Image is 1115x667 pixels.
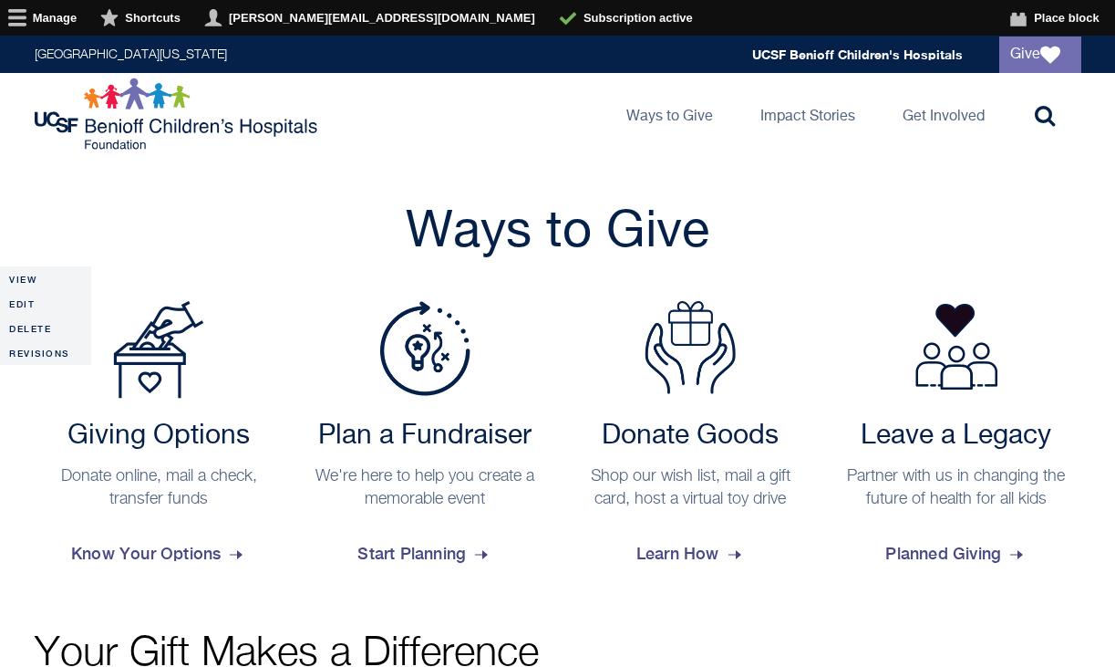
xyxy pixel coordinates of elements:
[841,420,1072,453] h2: Leave a Legacy
[309,465,541,511] p: We're here to help you create a memorable event
[35,48,227,61] a: [GEOGRAPHIC_DATA][US_STATE]
[831,301,1081,578] a: Leave a Legacy Partner with us in changing the future of health for all kids Planned Giving
[645,301,736,394] img: Donate Goods
[636,529,745,578] span: Learn How
[752,47,963,62] a: UCSF Benioff Children's Hospitals
[35,301,284,578] a: Payment Options Giving Options Donate online, mail a check, transfer funds Know Your Options
[379,301,470,396] img: Plan a Fundraiser
[309,420,541,453] h2: Plan a Fundraiser
[841,465,1072,511] p: Partner with us in changing the future of health for all kids
[746,73,870,155] a: Impact Stories
[44,420,275,453] h2: Giving Options
[566,301,816,578] a: Donate Goods Donate Goods Shop our wish list, mail a gift card, host a virtual toy drive Learn How
[35,78,322,151] img: Logo for UCSF Benioff Children's Hospitals Foundation
[35,201,1081,265] h2: Ways to Give
[575,465,807,511] p: Shop our wish list, mail a gift card, host a virtual toy drive
[300,301,550,578] a: Plan a Fundraiser Plan a Fundraiser We're here to help you create a memorable event Start Planning
[44,465,275,511] p: Donate online, mail a check, transfer funds
[885,529,1027,578] span: Planned Giving
[999,36,1081,73] a: Give
[357,529,491,578] span: Start Planning
[575,420,807,453] h2: Donate Goods
[113,301,204,399] img: Payment Options
[612,73,728,155] a: Ways to Give
[888,73,999,155] a: Get Involved
[71,529,246,578] span: Know Your Options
